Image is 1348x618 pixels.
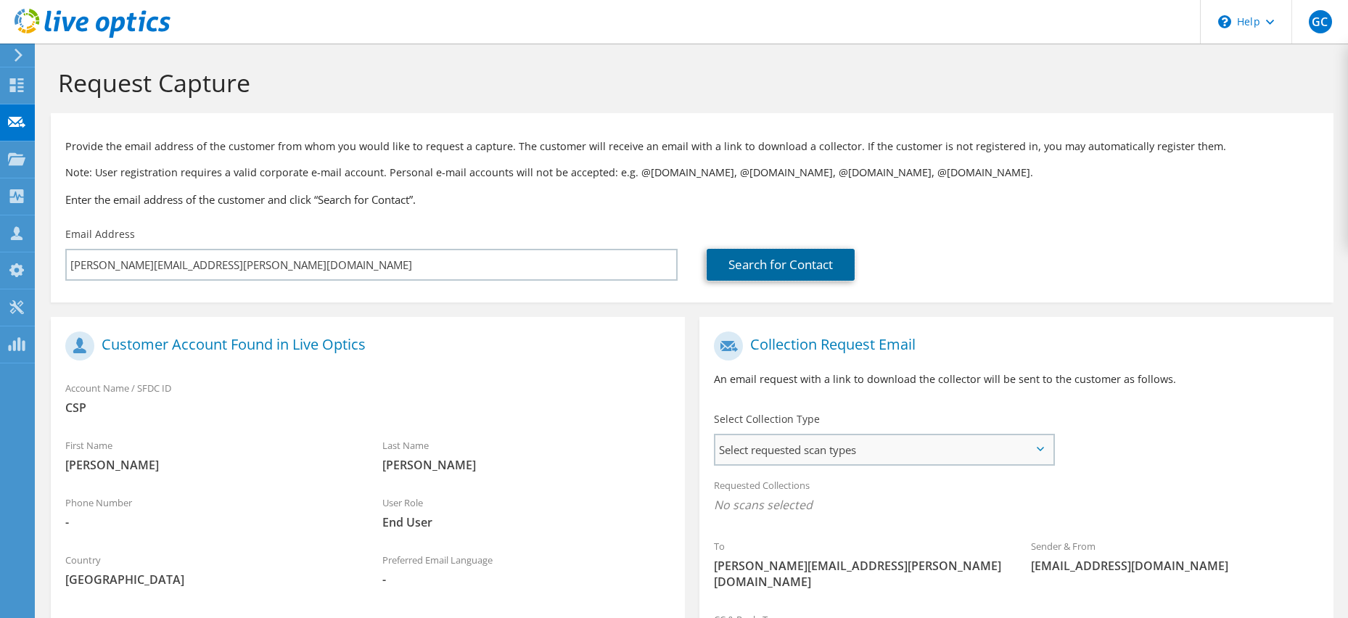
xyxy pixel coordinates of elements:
[368,545,685,595] div: Preferred Email Language
[65,227,135,242] label: Email Address
[699,470,1333,524] div: Requested Collections
[51,430,368,480] div: First Name
[51,487,368,537] div: Phone Number
[368,430,685,480] div: Last Name
[699,531,1016,597] div: To
[382,514,670,530] span: End User
[65,165,1319,181] p: Note: User registration requires a valid corporate e-mail account. Personal e-mail accounts will ...
[1218,15,1231,28] svg: \n
[65,139,1319,154] p: Provide the email address of the customer from whom you would like to request a capture. The cust...
[714,412,820,427] label: Select Collection Type
[382,572,670,588] span: -
[714,497,1319,513] span: No scans selected
[382,457,670,473] span: [PERSON_NAME]
[715,435,1053,464] span: Select requested scan types
[65,191,1319,207] h3: Enter the email address of the customer and click “Search for Contact”.
[65,514,353,530] span: -
[65,331,663,360] h1: Customer Account Found in Live Optics
[368,487,685,537] div: User Role
[51,545,368,595] div: Country
[1016,531,1333,581] div: Sender & From
[714,371,1319,387] p: An email request with a link to download the collector will be sent to the customer as follows.
[707,249,855,281] a: Search for Contact
[714,331,1312,360] h1: Collection Request Email
[65,400,670,416] span: CSP
[714,558,1002,590] span: [PERSON_NAME][EMAIL_ADDRESS][PERSON_NAME][DOMAIN_NAME]
[51,373,685,423] div: Account Name / SFDC ID
[1031,558,1319,574] span: [EMAIL_ADDRESS][DOMAIN_NAME]
[1309,10,1332,33] span: GC
[65,572,353,588] span: [GEOGRAPHIC_DATA]
[65,457,353,473] span: [PERSON_NAME]
[58,67,1319,98] h1: Request Capture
